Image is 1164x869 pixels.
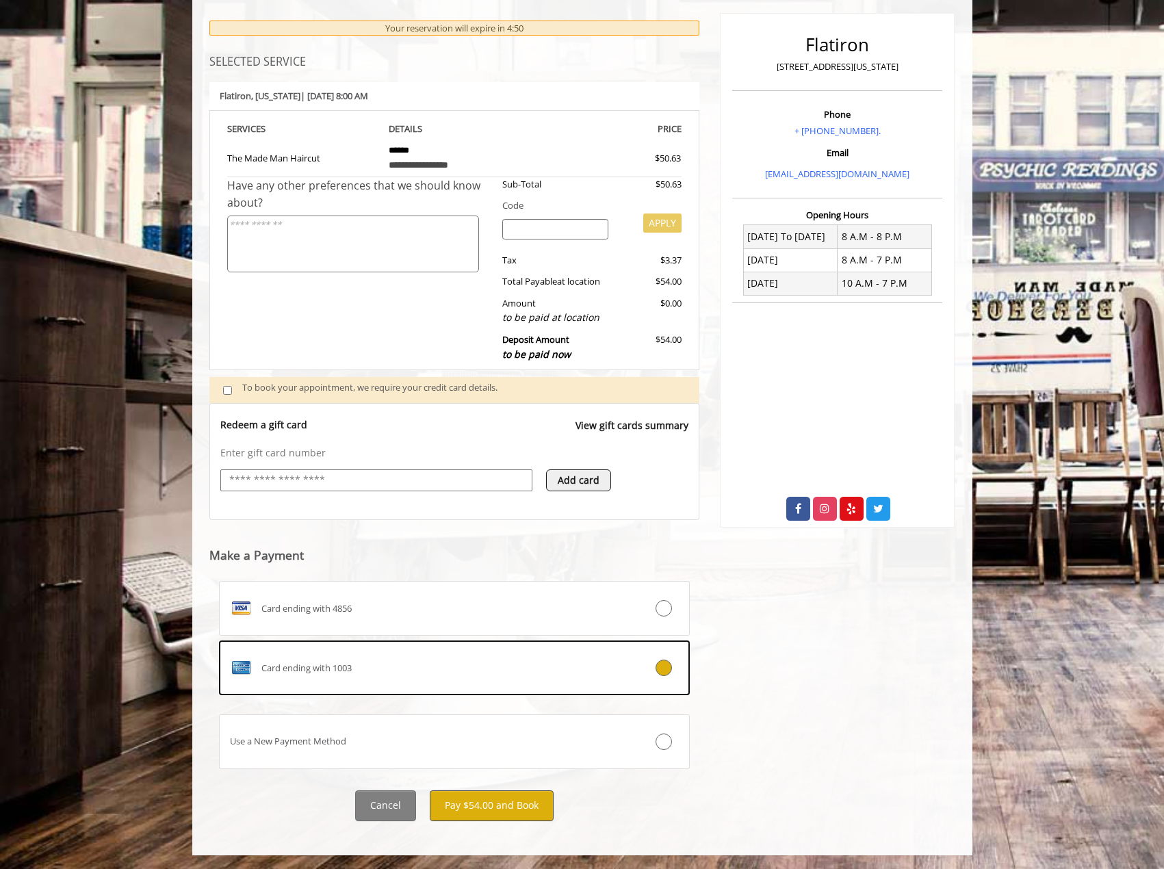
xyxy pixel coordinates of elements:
div: $50.63 [606,151,681,166]
a: View gift cards summary [575,418,688,446]
td: 8 A.M - 8 P.M [838,225,932,248]
p: Redeem a gift card [220,418,307,432]
p: [STREET_ADDRESS][US_STATE] [736,60,939,74]
span: Card ending with 4856 [261,601,352,616]
td: The Made Man Haircut [227,137,379,177]
div: Tax [492,253,619,268]
td: [DATE] To [DATE] [743,225,838,248]
td: 8 A.M - 7 P.M [838,248,932,272]
button: Pay $54.00 and Book [430,790,554,821]
span: to be paid now [502,348,571,361]
td: [DATE] [743,272,838,295]
b: Deposit Amount [502,333,571,361]
div: Your reservation will expire in 4:50 [209,21,700,36]
div: $50.63 [619,177,682,192]
button: Add card [546,469,611,491]
div: Total Payable [492,274,619,289]
div: Code [492,198,682,213]
th: DETAILS [378,121,530,137]
a: [EMAIL_ADDRESS][DOMAIN_NAME] [765,168,909,180]
label: Make a Payment [209,549,304,562]
b: Flatiron | [DATE] 8:00 AM [220,90,368,102]
h2: Flatiron [736,35,939,55]
th: PRICE [530,121,682,137]
img: VISA [230,597,252,619]
td: 10 A.M - 7 P.M [838,272,932,295]
button: APPLY [643,213,682,233]
img: AMEX [230,657,252,679]
span: , [US_STATE] [251,90,300,102]
span: at location [557,275,600,287]
span: Card ending with 1003 [261,661,352,675]
p: Enter gift card number [220,446,689,460]
h3: Phone [736,109,939,119]
div: $54.00 [619,333,682,362]
div: $54.00 [619,274,682,289]
div: $0.00 [619,296,682,326]
h3: SELECTED SERVICE [209,56,700,68]
div: $3.37 [619,253,682,268]
h3: Opening Hours [732,210,942,220]
h3: Email [736,148,939,157]
div: Use a New Payment Method [220,734,611,749]
div: To book your appointment, we require your credit card details. [242,380,686,399]
div: Amount [492,296,619,326]
span: S [261,122,266,135]
th: SERVICE [227,121,379,137]
div: Have any other preferences that we should know about? [227,177,493,212]
a: + [PHONE_NUMBER]. [794,125,881,137]
label: Use a New Payment Method [219,714,690,769]
div: to be paid at location [502,310,608,325]
div: Sub-Total [492,177,619,192]
button: Cancel [355,790,416,821]
td: [DATE] [743,248,838,272]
